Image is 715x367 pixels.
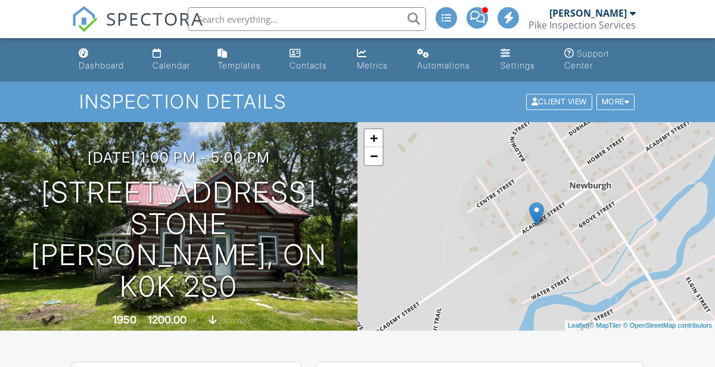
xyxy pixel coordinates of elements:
[148,43,203,77] a: Calendar
[412,43,486,77] a: Automations (Advanced)
[589,322,621,329] a: © MapTiler
[290,60,327,70] div: Contacts
[79,60,124,70] div: Dashboard
[217,60,261,70] div: Templates
[352,43,403,77] a: Metrics
[88,150,270,166] h3: [DATE] 1:00 pm - 5:00 pm
[98,316,111,325] span: Built
[365,147,383,165] a: Zoom out
[71,16,204,41] a: SPECTORA
[526,94,592,110] div: Client View
[525,97,595,105] a: Client View
[213,43,275,77] a: Templates
[219,316,251,325] span: basement
[496,43,550,77] a: Settings
[500,60,535,70] div: Settings
[596,94,635,110] div: More
[568,322,587,329] a: Leaflet
[365,129,383,147] a: Zoom in
[417,60,470,70] div: Automations
[564,48,610,70] div: Support Center
[623,322,712,329] a: © OpenStreetMap contributors
[529,19,636,31] div: Pike Inspection Services
[153,60,190,70] div: Calendar
[74,43,138,77] a: Dashboard
[559,43,641,77] a: Support Center
[188,7,426,31] input: Search everything...
[106,6,204,31] span: SPECTORA
[19,177,338,303] h1: [STREET_ADDRESS] Stone [PERSON_NAME], ON K0K 2S0
[148,313,186,326] div: 1200.00
[79,91,636,112] h1: Inspection Details
[357,60,388,70] div: Metrics
[71,6,98,32] img: The Best Home Inspection Software - Spectora
[549,7,627,19] div: [PERSON_NAME]
[188,316,197,325] span: m²
[285,43,343,77] a: Contacts
[113,313,136,326] div: 1950
[565,321,715,331] div: |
